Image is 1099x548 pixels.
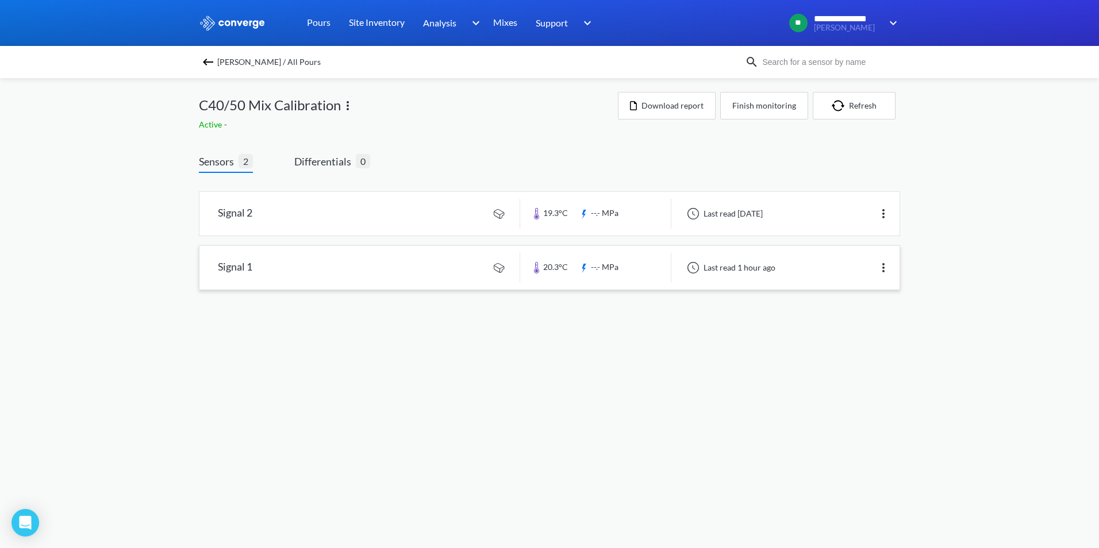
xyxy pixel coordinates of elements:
span: Support [536,16,568,30]
span: Active [199,119,224,129]
img: downArrow.svg [882,16,900,30]
button: Download report [618,92,716,119]
img: downArrow.svg [464,16,483,30]
span: [PERSON_NAME] [814,24,882,32]
img: more.svg [877,261,890,275]
span: Differentials [294,153,356,169]
span: Sensors [199,153,239,169]
button: Finish monitoring [720,92,808,119]
img: icon-file.svg [630,101,637,110]
img: icon-search.svg [745,55,759,69]
span: Analysis [423,16,456,30]
span: 0 [356,154,370,168]
span: C40/50 Mix Calibration [199,94,341,116]
div: Open Intercom Messenger [11,509,39,537]
img: more.svg [341,99,355,113]
img: downArrow.svg [576,16,594,30]
img: logo_ewhite.svg [199,16,266,30]
button: Refresh [813,92,896,119]
img: more.svg [877,207,890,221]
img: backspace.svg [201,55,215,69]
span: - [224,119,229,129]
span: [PERSON_NAME] / All Pours [217,54,321,70]
img: icon-refresh.svg [832,100,849,111]
input: Search for a sensor by name [759,56,898,68]
span: 2 [239,154,253,168]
